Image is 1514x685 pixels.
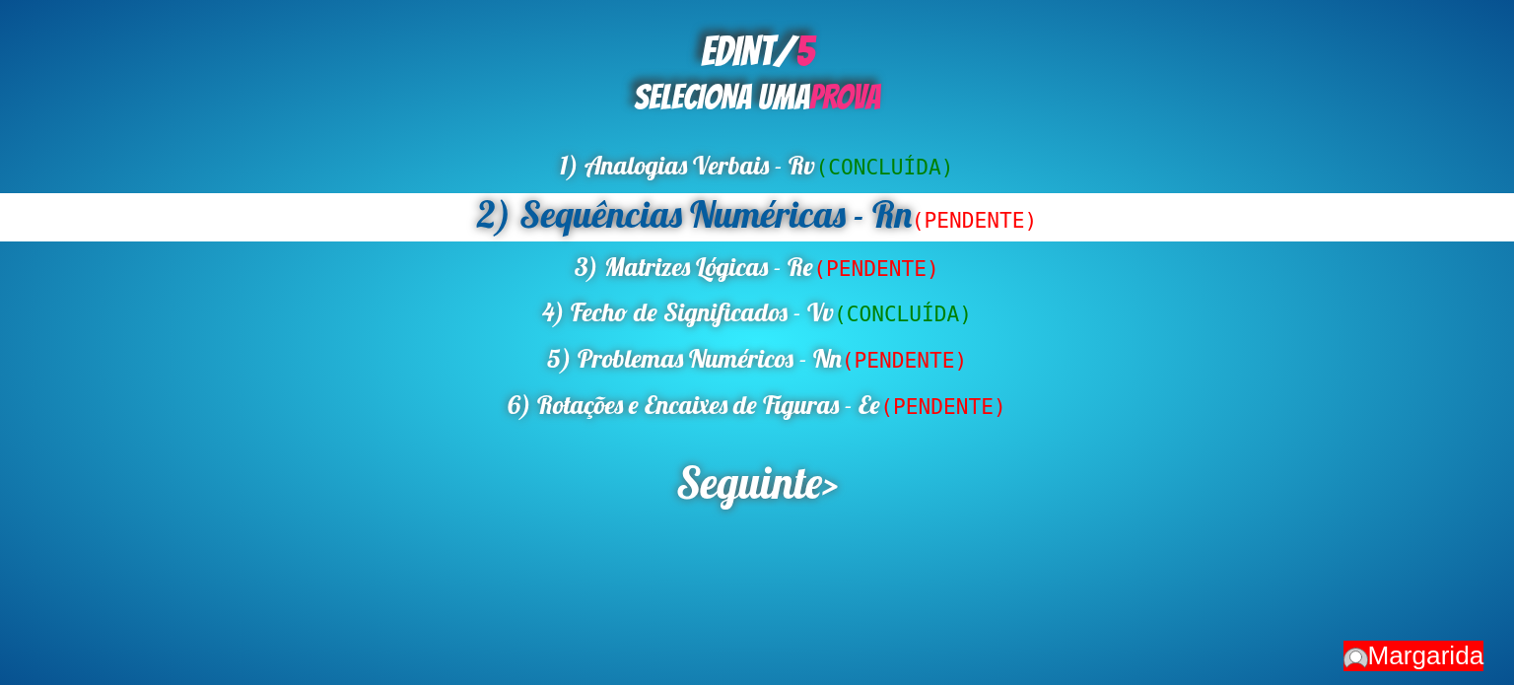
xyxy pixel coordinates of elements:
[880,394,1005,419] span: (PENDENTE)
[842,348,967,373] span: (PENDENTE)
[1343,641,1483,671] div: MODO SIN TIEMPO ACTIVADO
[834,302,972,326] span: (CONCLUÍDA)
[701,30,814,74] b: EDINT/
[809,79,880,115] span: PROVA
[815,155,953,179] span: (CONCLUÍDA)
[813,256,938,281] span: (PENDENTE)
[795,30,814,74] span: 5
[634,79,880,115] span: SELECIONA UMA
[912,208,1037,233] span: (PENDENTE)
[676,455,823,510] span: Seguinte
